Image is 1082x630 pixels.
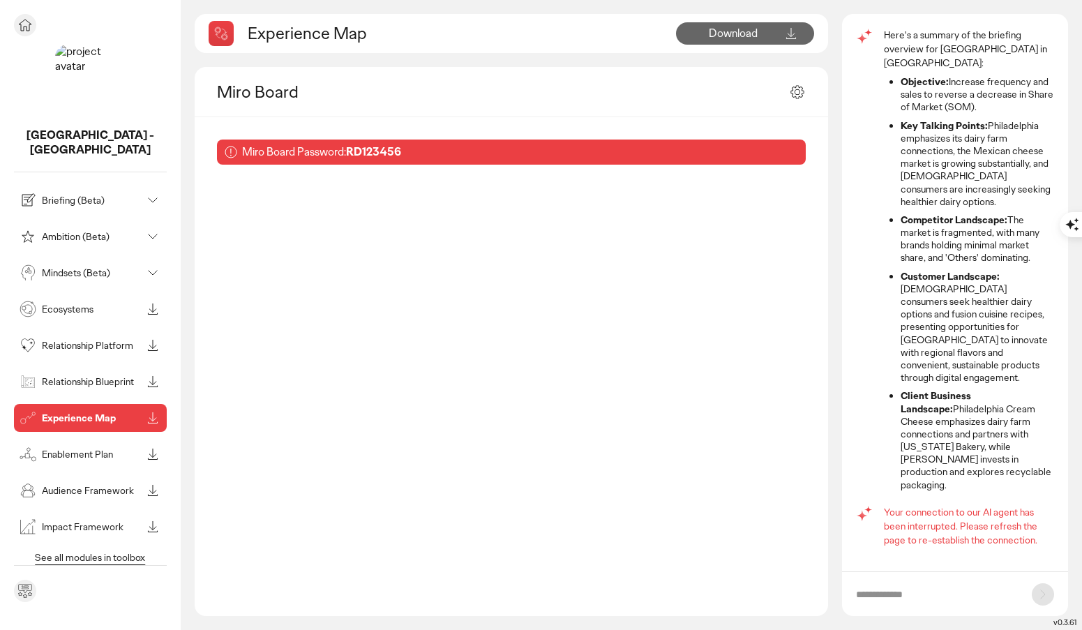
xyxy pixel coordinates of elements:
[217,81,299,103] h2: Miro Board
[14,549,167,566] button: See all modules in toolbox
[901,389,971,414] strong: Client Business Landscape:
[42,195,142,205] p: Briefing (Beta)
[901,270,1000,283] strong: Customer Landscape:
[14,580,36,602] div: Send feedback
[42,522,142,532] p: Impact Framework
[42,413,142,423] p: Experience Map
[884,28,1054,70] p: Here's a summary of the briefing overview for [GEOGRAPHIC_DATA] in [GEOGRAPHIC_DATA]:
[901,75,1054,114] li: Increase frequency and sales to reverse a decrease in Share of Market (SOM).
[248,22,367,44] h2: Experience Map
[242,145,401,160] p: Miro Board Password:
[42,449,142,459] p: Enablement Plan
[676,22,814,45] button: Download
[42,268,142,278] p: Mindsets (Beta)
[884,505,1054,547] p: Your connection to our AI agent has been interrupted. Please refresh the page to re-establish the...
[346,144,401,159] b: RD123456
[901,119,988,132] strong: Key Talking Points:
[42,486,142,495] p: Audience Framework
[901,389,1054,491] li: Philadelphia Cream Cheese emphasizes dairy farm connections and partners with [US_STATE] Bakery, ...
[901,119,1054,208] li: Philadelphia emphasizes its dairy farm connections, the Mexican cheese market is growing substant...
[901,270,1054,384] li: [DEMOGRAPHIC_DATA] consumers seek healthier dairy options and fusion cuisine recipes, presenting ...
[23,551,158,564] p: See all modules in toolbox
[55,45,125,114] img: project avatar
[709,26,758,40] span: Download
[901,213,1054,264] li: The market is fragmented, with many brands holding minimal market share, and 'Others' dominating.
[42,304,142,314] p: Ecosystems
[901,75,949,88] strong: Objective:
[901,213,1007,226] strong: Competitor Landscape:
[42,377,142,387] p: Relationship Blueprint
[14,128,167,158] p: Philadelphia - Mexico
[42,232,142,241] p: Ambition (Beta)
[42,340,142,350] p: Relationship Platform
